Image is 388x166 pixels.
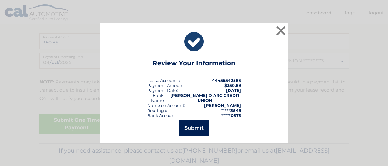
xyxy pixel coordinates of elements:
[147,113,181,118] div: Bank Account #:
[147,88,178,93] div: :
[226,88,241,93] span: [DATE]
[147,83,185,88] div: Payment Amount:
[147,78,182,83] div: Lease Account #:
[147,88,177,93] span: Payment Date
[212,78,241,83] strong: 44455542583
[179,120,209,136] button: Submit
[204,103,241,108] strong: [PERSON_NAME]
[275,24,287,37] button: ×
[170,93,239,103] strong: [PERSON_NAME] D ARC CREDIT UNION
[147,103,185,108] div: Name on Account:
[153,59,235,70] h3: Review Your Information
[147,108,169,113] div: Routing #:
[147,93,169,103] div: Bank Name:
[224,83,241,88] span: $350.89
